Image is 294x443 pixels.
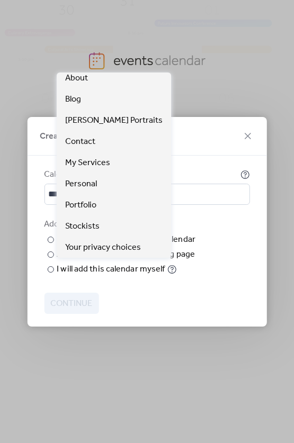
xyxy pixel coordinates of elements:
[65,241,141,254] span: Your privacy choices
[65,220,100,233] span: Stockists
[40,130,118,143] span: Create your calendar
[65,135,95,148] span: Contact
[65,199,96,212] span: Portfolio
[65,72,88,85] span: About
[44,218,248,231] div: Add calendar to your site
[65,114,163,127] span: [PERSON_NAME] Portraits
[65,93,81,106] span: Blog
[57,263,165,276] div: I will add this calendar myself
[44,168,238,181] div: Calendar name
[65,157,110,169] span: My Services
[65,178,97,191] span: Personal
